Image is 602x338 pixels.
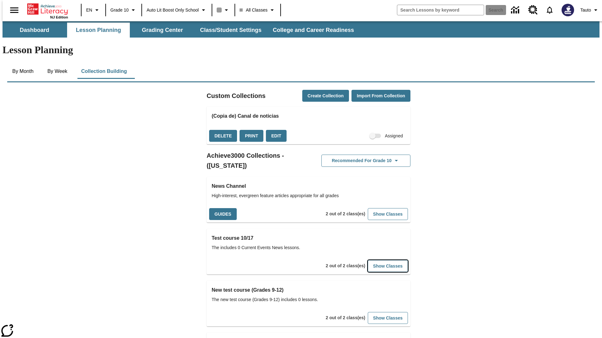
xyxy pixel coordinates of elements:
[507,2,525,19] a: Data Center
[212,112,405,120] h3: (Copia de) Canal de noticias
[195,23,267,38] button: Class/Student Settings
[7,64,39,79] button: By Month
[146,7,199,13] span: Auto Lit Boost only School
[207,91,266,101] h2: Custom Collections
[131,23,194,38] button: Grading Center
[562,4,574,16] img: Avatar
[3,23,66,38] button: Dashboard
[212,286,405,294] h3: New test course (Grades 9-12)
[108,4,140,16] button: Grade: Grade 10, Select a grade
[368,312,408,324] button: Show Classes
[207,151,309,171] h2: Achieve3000 Collections - ([US_STATE])
[525,2,541,18] a: Resource Center, Will open in new tab
[50,15,68,19] span: NJ Edition
[67,23,130,38] button: Lesson Planning
[397,5,484,15] input: search field
[212,182,405,191] h3: News Channel
[42,64,73,79] button: By Week
[86,7,92,13] span: EN
[3,44,599,56] h1: Lesson Planning
[240,130,263,142] button: Print, will open in a new window
[580,7,591,13] span: Tauto
[212,296,405,303] span: The new test course (Grades 9-12) includes 0 lessons.
[268,23,359,38] button: College and Career Readiness
[3,23,360,38] div: SubNavbar
[558,2,578,18] button: Select a new avatar
[351,90,410,102] button: Import from Collection
[144,4,210,16] button: School: Auto Lit Boost only School, Select your school
[240,7,267,13] span: All Classes
[27,3,68,15] a: Home
[209,208,237,220] button: Guides
[541,2,558,18] a: Notifications
[5,1,24,19] button: Open side menu
[326,211,365,216] span: 2 out of 2 class(es)
[3,21,599,38] div: SubNavbar
[368,260,408,272] button: Show Classes
[83,4,103,16] button: Language: EN, Select a language
[326,263,365,268] span: 2 out of 2 class(es)
[237,4,278,16] button: Class: All Classes, Select your class
[385,133,403,139] span: Assigned
[266,130,287,142] button: Edit
[212,244,405,251] span: The includes 0 Current Events News lessons.
[212,192,405,199] span: High-interest, evergreen feature articles appropriate for all grades
[578,4,602,16] button: Profile/Settings
[368,208,408,220] button: Show Classes
[76,64,132,79] button: Collection Building
[27,2,68,19] div: Home
[212,234,405,243] h3: Test course 10/17
[302,90,349,102] button: Create Collection
[321,155,410,167] button: Recommended for Grade 10
[209,130,237,142] button: Delete
[110,7,129,13] span: Grade 10
[326,315,365,320] span: 2 out of 2 class(es)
